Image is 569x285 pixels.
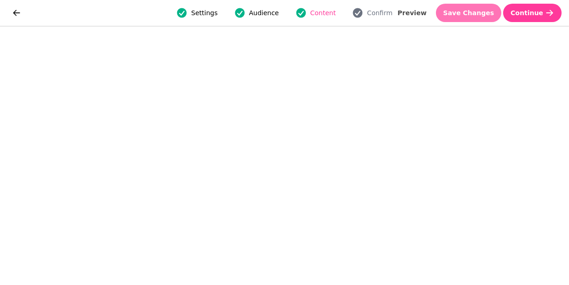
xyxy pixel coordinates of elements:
[7,4,26,22] button: go back
[436,4,502,22] button: Save Changes
[310,8,336,17] span: Content
[503,4,562,22] button: Continue
[390,4,434,22] button: Preview
[249,8,279,17] span: Audience
[511,10,543,16] span: Continue
[398,10,427,16] span: Preview
[191,8,217,17] span: Settings
[367,8,392,17] span: Confirm
[443,10,494,16] span: Save Changes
